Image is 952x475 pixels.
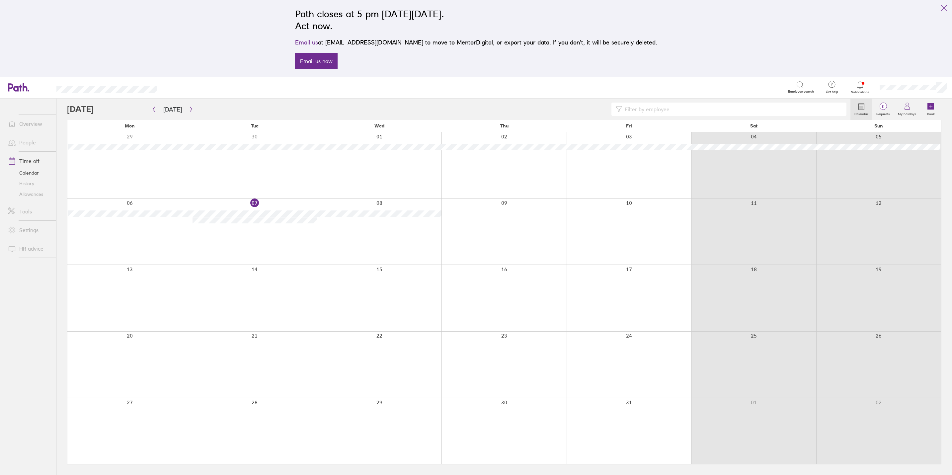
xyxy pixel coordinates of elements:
[3,189,56,199] a: Allowances
[850,110,872,116] label: Calendar
[3,178,56,189] a: History
[3,223,56,237] a: Settings
[3,168,56,178] a: Calendar
[251,123,259,128] span: Tue
[125,123,135,128] span: Mon
[821,90,843,94] span: Get help
[894,99,920,120] a: My holidays
[3,117,56,130] a: Overview
[872,110,894,116] label: Requests
[622,103,842,116] input: Filter by employee
[295,39,318,46] a: Email us
[175,84,192,90] div: Search
[920,99,941,120] a: Book
[3,136,56,149] a: People
[3,205,56,218] a: Tools
[500,123,509,128] span: Thu
[295,38,657,47] p: at [EMAIL_ADDRESS][DOMAIN_NAME] to move to MentorDigital, or export your data. If you don’t, it w...
[3,154,56,168] a: Time off
[849,80,871,94] a: Notifications
[849,90,871,94] span: Notifications
[788,90,814,94] span: Employee search
[923,110,939,116] label: Book
[750,123,757,128] span: Sat
[874,123,883,128] span: Sun
[295,53,338,69] a: Email us now
[626,123,632,128] span: Fri
[374,123,384,128] span: Wed
[872,99,894,120] a: 0Requests
[872,104,894,109] span: 0
[850,99,872,120] a: Calendar
[3,242,56,255] a: HR advice
[295,8,657,32] h2: Path closes at 5 pm [DATE][DATE]. Act now.
[158,104,187,115] button: [DATE]
[894,110,920,116] label: My holidays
